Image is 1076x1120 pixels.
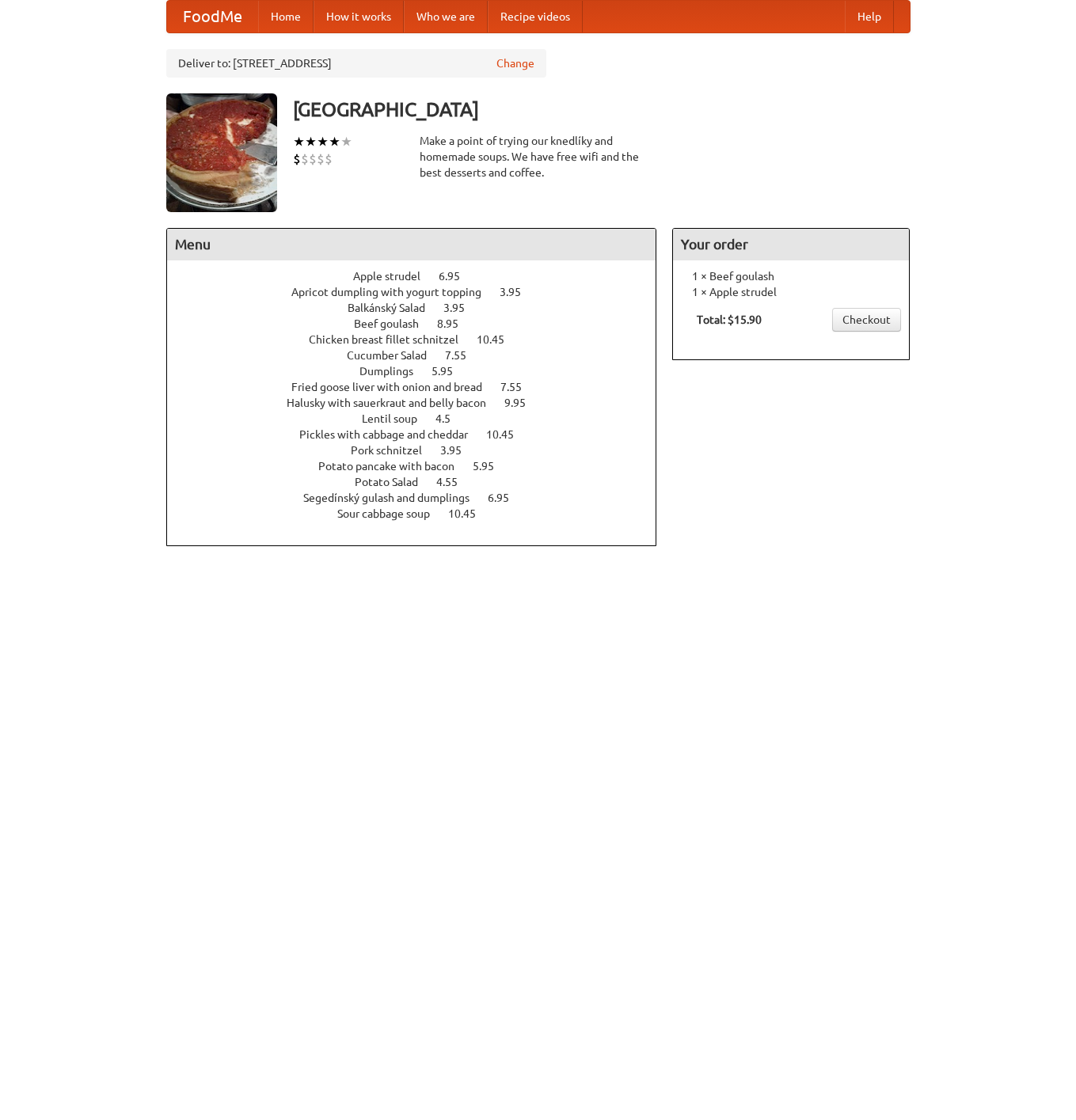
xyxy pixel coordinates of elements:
[448,507,492,520] span: 10.45
[293,133,305,150] li: ★
[301,150,309,168] li: $
[355,476,434,488] span: Potato Salad
[309,333,534,346] a: Chicken breast fillet schnitzel 10.45
[291,381,498,393] span: Fried goose liver with onion and bread
[354,317,435,330] span: Beef goulash
[362,412,433,425] span: Lentil soup
[443,302,481,314] span: 3.95
[353,270,436,283] span: Apple strudel
[167,1,258,32] a: FoodMe
[355,476,487,488] a: Potato Salad 4.55
[347,349,443,362] span: Cucumber Salad
[167,229,656,260] h4: Menu
[486,428,530,441] span: 10.45
[317,150,325,168] li: $
[291,286,497,298] span: Apricot dumpling with yogurt topping
[309,150,317,168] li: $
[303,492,538,504] a: Segedínský gulash and dumplings 6.95
[258,1,314,32] a: Home
[440,444,477,457] span: 3.95
[318,460,470,473] span: Potato pancake with bacon
[404,1,488,32] a: Who we are
[445,349,482,362] span: 7.55
[504,397,542,409] span: 9.95
[340,133,352,150] li: ★
[354,317,488,330] a: Beef goulash 8.95
[318,460,523,473] a: Potato pancake with bacon 5.95
[293,150,301,168] li: $
[347,349,496,362] a: Cucumber Salad 7.55
[291,286,550,298] a: Apricot dumpling with yogurt topping 3.95
[681,268,901,284] li: 1 × Beef goulash
[314,1,404,32] a: How it works
[697,313,762,326] b: Total: $15.90
[337,507,446,520] span: Sour cabbage soup
[473,460,510,473] span: 5.95
[673,229,909,260] h4: Your order
[287,397,502,409] span: Halusky with sauerkraut and belly bacon
[299,428,543,441] a: Pickles with cabbage and cheddar 10.45
[337,507,505,520] a: Sour cabbage soup 10.45
[317,133,329,150] li: ★
[432,365,469,378] span: 5.95
[348,302,441,314] span: Balkánský Salad
[299,428,484,441] span: Pickles with cabbage and cheddar
[420,133,657,180] div: Make a point of trying our knedlíky and homemade soups. We have free wifi and the best desserts a...
[832,308,901,332] a: Checkout
[325,150,333,168] li: $
[166,49,546,78] div: Deliver to: [STREET_ADDRESS]
[496,55,534,71] a: Change
[437,317,474,330] span: 8.95
[166,93,277,212] img: angular.jpg
[303,492,485,504] span: Segedínský gulash and dumplings
[488,1,583,32] a: Recipe videos
[309,333,474,346] span: Chicken breast fillet schnitzel
[359,365,482,378] a: Dumplings 5.95
[488,492,525,504] span: 6.95
[845,1,894,32] a: Help
[291,381,551,393] a: Fried goose liver with onion and bread 7.55
[500,381,538,393] span: 7.55
[329,133,340,150] li: ★
[305,133,317,150] li: ★
[293,93,911,125] h3: [GEOGRAPHIC_DATA]
[436,476,473,488] span: 4.55
[353,270,489,283] a: Apple strudel 6.95
[351,444,491,457] a: Pork schnitzel 3.95
[681,284,901,300] li: 1 × Apple strudel
[362,412,480,425] a: Lentil soup 4.5
[359,365,429,378] span: Dumplings
[348,302,494,314] a: Balkánský Salad 3.95
[500,286,537,298] span: 3.95
[435,412,466,425] span: 4.5
[439,270,476,283] span: 6.95
[287,397,555,409] a: Halusky with sauerkraut and belly bacon 9.95
[351,444,438,457] span: Pork schnitzel
[477,333,520,346] span: 10.45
